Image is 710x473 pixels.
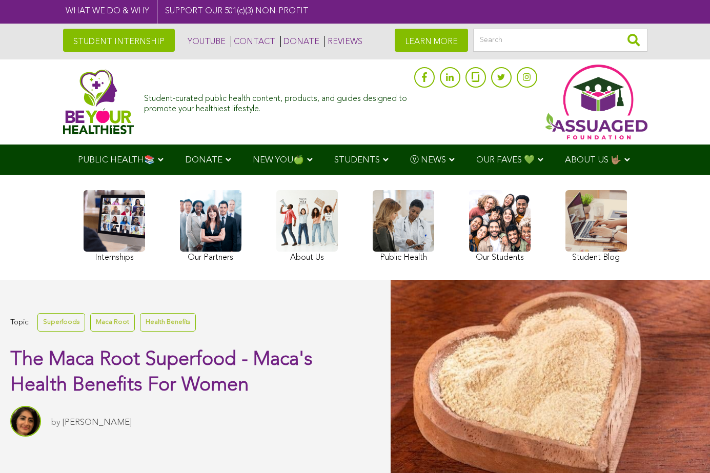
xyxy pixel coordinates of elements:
a: REVIEWS [324,36,362,47]
input: Search [473,29,647,52]
a: LEARN MORE [395,29,468,52]
span: Topic: [10,316,30,330]
a: YOUTUBE [185,36,226,47]
span: ABOUT US 🤟🏽 [565,156,621,164]
img: Assuaged [63,69,134,134]
img: glassdoor [472,72,479,82]
span: DONATE [185,156,222,164]
a: Health Benefits [140,313,196,331]
div: Navigation Menu [63,145,647,175]
span: by [51,418,60,427]
div: Student-curated public health content, products, and guides designed to promote your healthiest l... [144,89,409,114]
a: STUDENT INTERNSHIP [63,29,175,52]
span: OUR FAVES 💚 [476,156,535,164]
span: The Maca Root Superfood - Maca's Health Benefits For Women [10,350,313,395]
a: [PERSON_NAME] [63,418,132,427]
img: Sitara Darvish [10,406,41,437]
img: Assuaged App [545,65,647,139]
span: PUBLIC HEALTH📚 [78,156,155,164]
span: NEW YOU🍏 [253,156,304,164]
span: STUDENTS [334,156,380,164]
span: Ⓥ NEWS [410,156,446,164]
a: Maca Root [90,313,135,331]
a: DONATE [280,36,319,47]
a: Superfoods [37,313,85,331]
a: CONTACT [231,36,275,47]
iframe: Chat Widget [659,424,710,473]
